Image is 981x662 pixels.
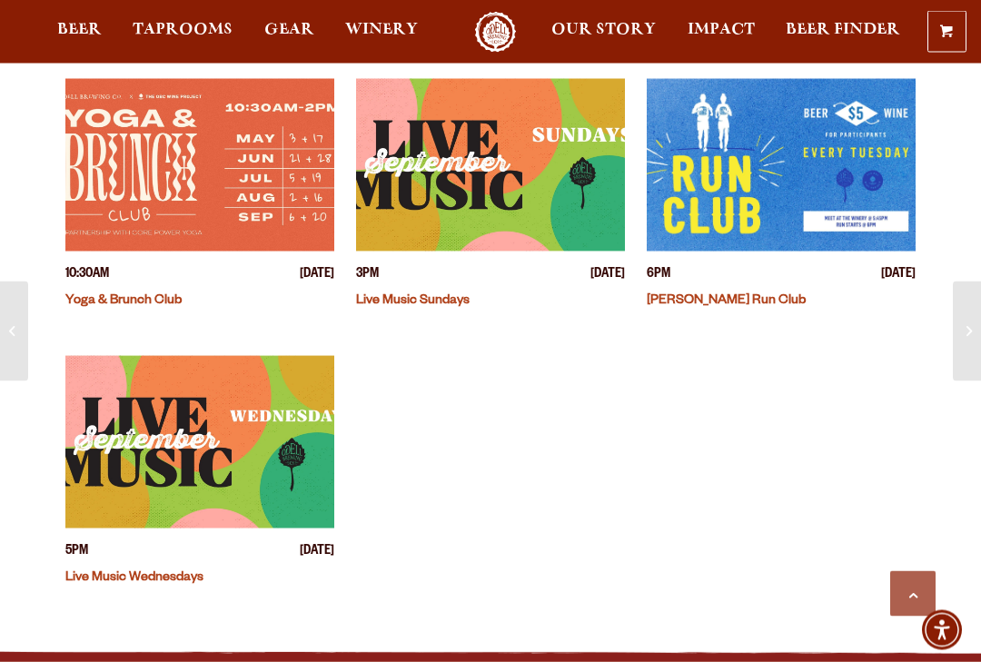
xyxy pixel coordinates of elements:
[333,12,430,53] a: Winery
[356,266,379,285] span: 3PM
[551,23,656,37] span: Our Story
[688,23,755,37] span: Impact
[133,23,233,37] span: Taprooms
[121,12,244,53] a: Taprooms
[890,571,936,617] a: Scroll to top
[65,294,182,309] a: Yoga & Brunch Club
[65,79,334,252] a: View event details
[922,610,962,650] div: Accessibility Menu
[676,12,767,53] a: Impact
[345,23,418,37] span: Winery
[65,571,203,586] a: Live Music Wednesdays
[264,23,314,37] span: Gear
[65,543,88,562] span: 5PM
[356,79,625,252] a: View event details
[786,23,900,37] span: Beer Finder
[57,23,102,37] span: Beer
[540,12,668,53] a: Our Story
[65,356,334,529] a: View event details
[590,266,625,285] span: [DATE]
[461,12,530,53] a: Odell Home
[253,12,326,53] a: Gear
[65,266,109,285] span: 10:30AM
[647,79,916,252] a: View event details
[300,266,334,285] span: [DATE]
[45,12,114,53] a: Beer
[356,294,470,309] a: Live Music Sundays
[774,12,912,53] a: Beer Finder
[647,294,806,309] a: [PERSON_NAME] Run Club
[647,266,670,285] span: 6PM
[881,266,916,285] span: [DATE]
[300,543,334,562] span: [DATE]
